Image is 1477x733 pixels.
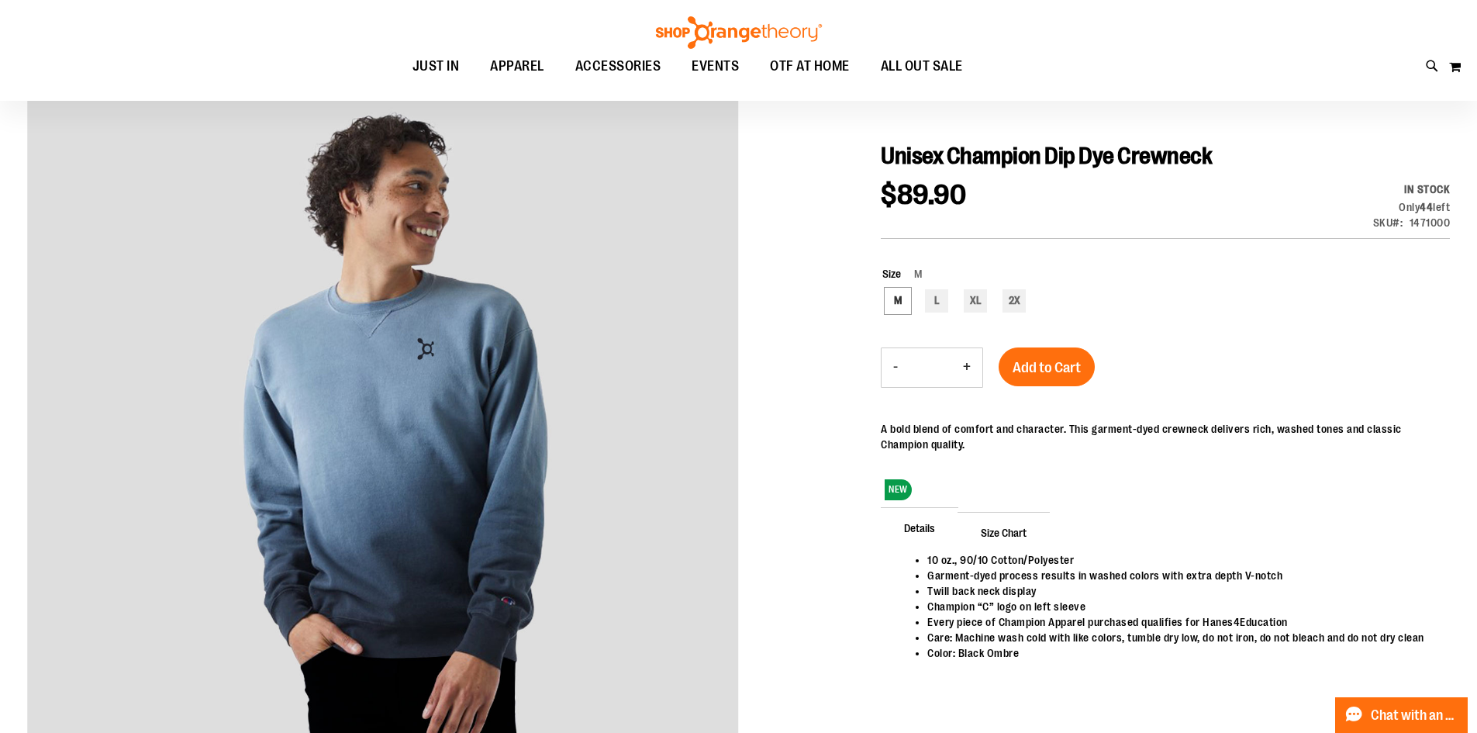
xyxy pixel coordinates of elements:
[927,599,1434,614] li: Champion “C” logo on left sleeve
[1335,697,1468,733] button: Chat with an Expert
[951,348,982,387] button: Increase product quantity
[927,645,1434,661] li: Color: Black Ombre
[909,349,951,386] input: Product quantity
[927,630,1434,645] li: Care: Machine wash cold with like colors, tumble dry low, do not iron, do not bleach and do not d...
[927,552,1434,568] li: 10 oz., 90/10 Cotton/Polyester
[1420,201,1433,213] strong: 44
[654,16,824,49] img: Shop Orangetheory
[412,49,460,84] span: JUST IN
[1410,215,1451,230] div: 1471000
[1002,289,1026,313] div: 2X
[1013,359,1081,376] span: Add to Cart
[999,347,1095,386] button: Add to Cart
[1373,182,1451,197] div: Availability
[770,49,850,84] span: OTF AT HOME
[881,143,1212,169] span: Unisex Champion Dip Dye Crewneck
[927,583,1434,599] li: Twill back neck display
[901,268,922,280] span: M
[886,289,909,313] div: M
[881,421,1450,452] div: A bold blend of comfort and character. This garment-dyed crewneck delivers rich, washed tones and...
[885,479,912,500] span: NEW
[1373,199,1451,215] div: Qty
[882,268,901,280] span: Size
[964,289,987,313] div: XL
[881,49,963,84] span: ALL OUT SALE
[882,348,909,387] button: Decrease product quantity
[575,49,661,84] span: ACCESSORIES
[881,507,958,548] span: Details
[692,49,739,84] span: EVENTS
[958,512,1050,552] span: Size Chart
[1373,216,1403,229] strong: SKU
[927,568,1434,583] li: Garment-dyed process results in washed colors with extra depth V-notch
[927,614,1434,630] li: Every piece of Champion Apparel purchased qualifies for Hanes4Education
[925,289,948,313] div: L
[1371,708,1458,723] span: Chat with an Expert
[881,179,966,211] span: $89.90
[490,49,544,84] span: APPAREL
